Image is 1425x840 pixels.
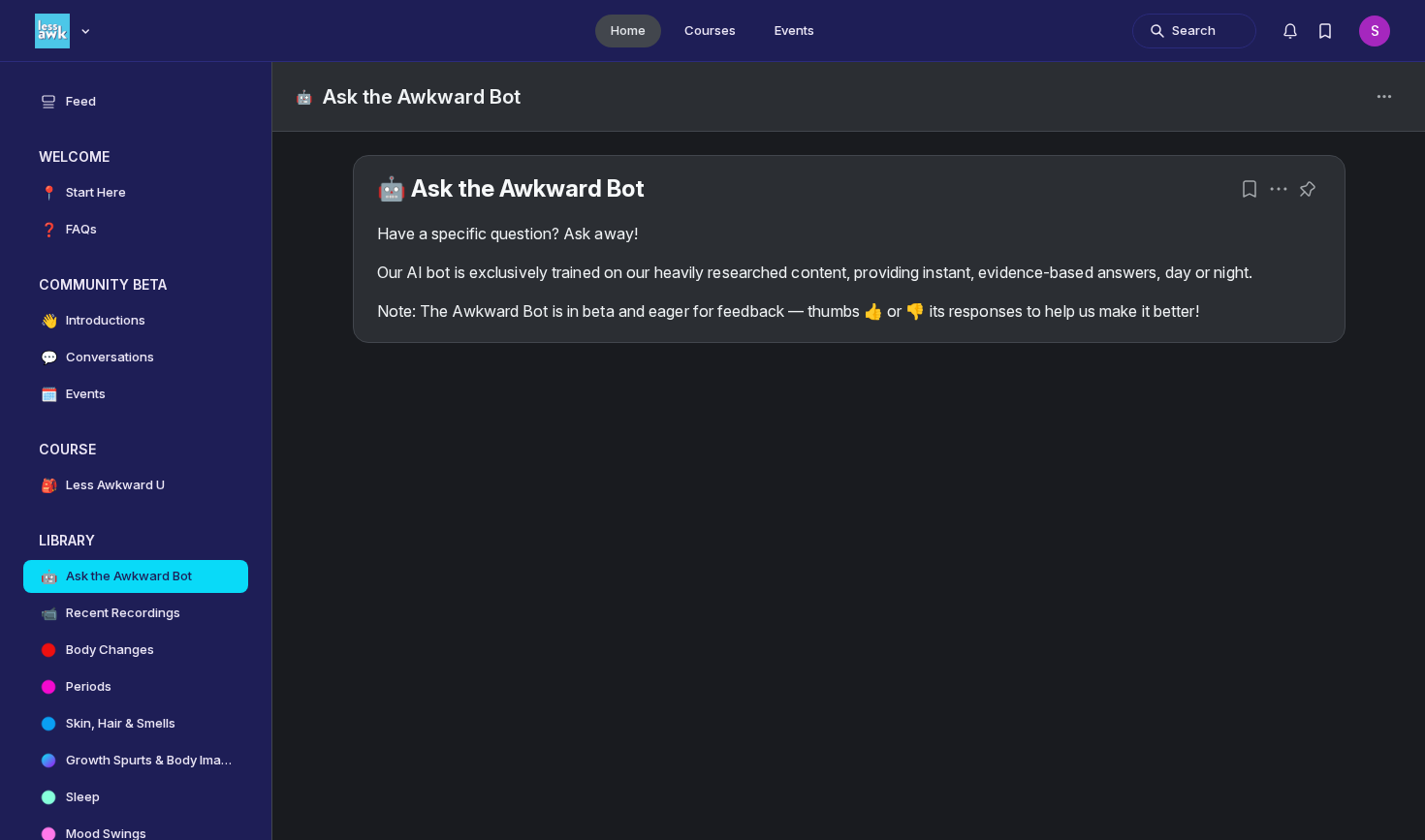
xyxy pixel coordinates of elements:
[759,15,830,47] a: Events
[39,275,167,295] h3: COMMUNITY BETA
[66,183,126,202] h4: Start Here
[272,132,1425,389] main: Main Content
[1367,79,1402,114] button: Space settings
[296,87,315,107] span: 🤖
[23,707,248,740] a: Skin, Hair & Smells
[35,12,95,50] button: Less Awkward Hub logo
[66,788,100,807] h4: Sleep
[35,14,70,48] img: Less Awkward Hub logo
[39,348,58,367] span: 💬
[23,560,248,593] a: 🤖Ask the Awkward Bot
[39,147,110,167] h3: WELCOME
[66,604,180,623] h4: Recent Recordings
[23,744,248,777] a: Growth Spurts & Body Image
[377,299,1321,323] p: Note: The Awkward Bot is in beta and eager for feedback — thumbs 👍 or 👎 its responses to help us ...
[39,440,96,459] h3: COURSE
[39,531,95,550] h3: LIBRARY
[66,92,96,111] h4: Feed
[669,15,751,47] a: Courses
[1265,175,1292,202] button: Post actions
[377,174,645,202] a: 🤖 Ask the Awkward Bot
[39,311,58,330] span: 👋
[323,83,521,110] h1: Ask the Awkward Bot
[23,176,248,209] a: 📍Start Here
[1373,85,1396,109] svg: Space settings
[23,434,248,465] button: COURSECollapse space
[1359,16,1390,47] div: S
[23,670,248,703] a: Periods
[1359,16,1390,47] button: User menu options
[1236,175,1263,202] button: Bookmarks
[23,304,248,337] a: 👋Introductions
[272,62,1425,132] header: Page Header
[377,222,1321,245] p: Have a specific question? Ask away!
[23,634,248,667] a: Body Changes
[23,525,248,556] button: LIBRARYCollapse space
[39,567,58,586] span: 🤖
[66,714,175,733] h4: Skin, Hair & Smells
[66,348,154,367] h4: Conversations
[23,269,248,300] button: COMMUNITY BETACollapse space
[1308,14,1343,48] button: Bookmarks
[23,597,248,630] a: 📹Recent Recordings
[23,378,248,411] a: 🗓️Events
[66,311,145,330] h4: Introductions
[23,85,248,118] a: Feed
[66,677,111,697] h4: Periods
[66,385,106,404] h4: Events
[23,781,248,814] a: Sleep
[39,476,58,495] span: 🎒
[39,183,58,202] span: 📍
[66,751,233,770] h4: Growth Spurts & Body Image
[23,213,248,246] a: ❓FAQs
[1132,14,1256,48] button: Search
[595,15,661,47] a: Home
[1273,14,1308,48] button: Notifications
[39,385,58,404] span: 🗓️
[66,220,97,239] h4: FAQs
[39,604,58,623] span: 📹
[377,261,1321,284] p: Our AI bot is exclusively trained on our heavily researched content, providing instant, evidence-...
[66,640,154,660] h4: Body Changes
[23,341,248,374] a: 💬Conversations
[66,476,165,495] h4: Less Awkward U
[39,220,58,239] span: ❓
[23,469,248,502] a: 🎒Less Awkward U
[66,567,192,586] h4: Ask the Awkward Bot
[23,141,248,172] button: WELCOMECollapse space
